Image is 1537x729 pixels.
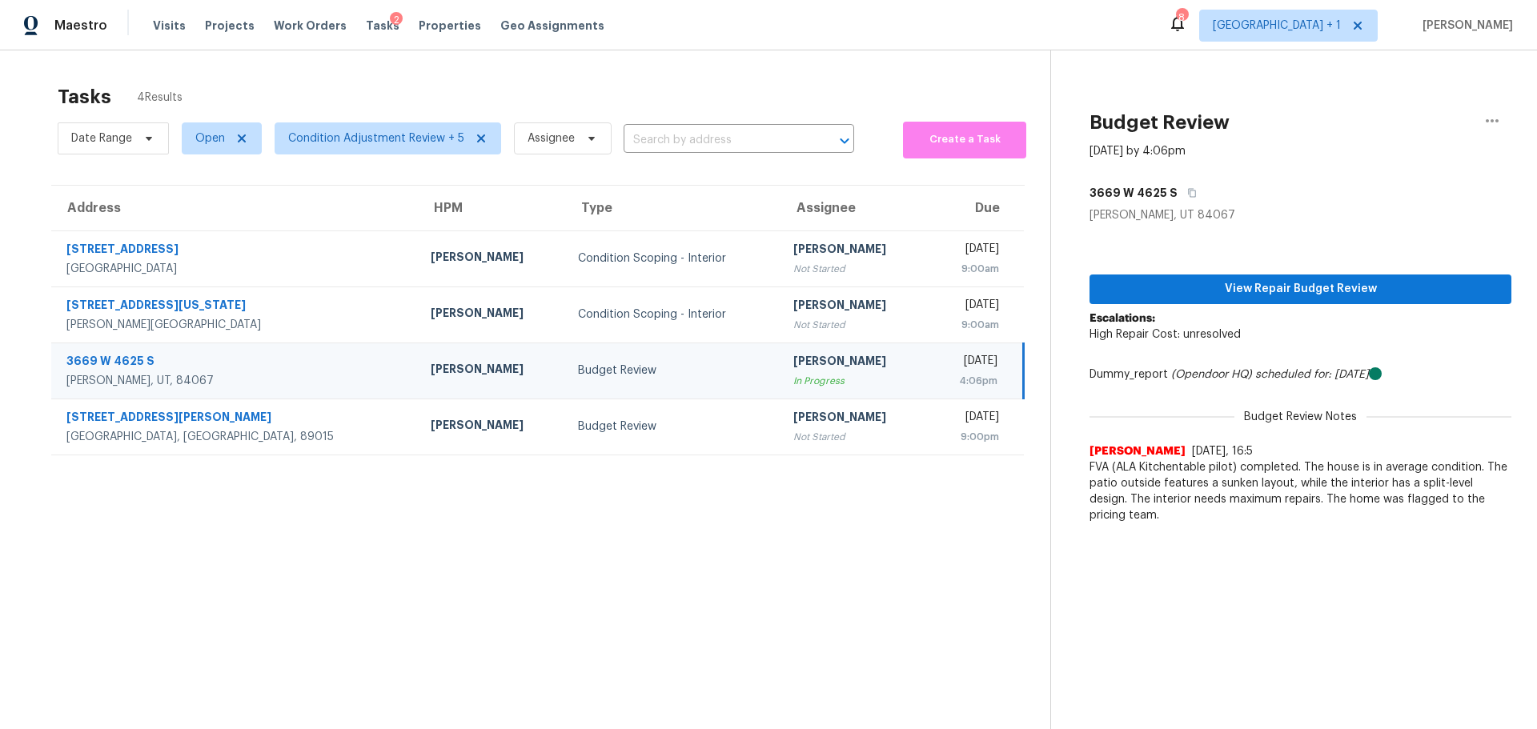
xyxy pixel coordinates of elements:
[431,361,552,381] div: [PERSON_NAME]
[66,353,405,373] div: 3669 W 4625 S
[903,122,1026,158] button: Create a Task
[528,130,575,146] span: Assignee
[54,18,107,34] span: Maestro
[911,130,1018,149] span: Create a Task
[1234,409,1366,425] span: Budget Review Notes
[288,130,464,146] span: Condition Adjustment Review + 5
[431,305,552,325] div: [PERSON_NAME]
[1178,178,1199,207] button: Copy Address
[1213,18,1341,34] span: [GEOGRAPHIC_DATA] + 1
[1090,459,1511,523] span: FVA (ALA Kitchentable pilot) completed. The house is in average condition. The patio outside feat...
[153,18,186,34] span: Visits
[58,89,111,105] h2: Tasks
[941,297,999,317] div: [DATE]
[1171,369,1252,380] i: (Opendoor HQ)
[66,409,405,429] div: [STREET_ADDRESS][PERSON_NAME]
[1090,313,1155,324] b: Escalations:
[793,353,915,373] div: [PERSON_NAME]
[390,12,403,28] div: 2
[1255,369,1369,380] i: scheduled for: [DATE]
[1192,446,1253,457] span: [DATE], 16:5
[66,297,405,317] div: [STREET_ADDRESS][US_STATE]
[274,18,347,34] span: Work Orders
[1090,367,1511,383] div: Dummy_report
[833,130,856,152] button: Open
[1090,207,1511,223] div: [PERSON_NAME], UT 84067
[1090,143,1186,159] div: [DATE] by 4:06pm
[71,130,132,146] span: Date Range
[1090,274,1511,304] button: View Repair Budget Review
[137,90,183,106] span: 4 Results
[941,373,997,389] div: 4:06pm
[793,409,915,429] div: [PERSON_NAME]
[1176,10,1187,26] div: 8
[928,186,1024,230] th: Due
[578,306,768,322] div: Condition Scoping - Interior
[941,429,999,445] div: 9:00pm
[205,18,255,34] span: Projects
[1090,329,1241,340] span: High Repair Cost: unresolved
[66,261,405,277] div: [GEOGRAPHIC_DATA]
[793,241,915,261] div: [PERSON_NAME]
[431,417,552,437] div: [PERSON_NAME]
[578,362,768,379] div: Budget Review
[66,373,405,389] div: [PERSON_NAME], UT, 84067
[195,130,225,146] span: Open
[941,317,999,333] div: 9:00am
[500,18,604,34] span: Geo Assignments
[66,241,405,261] div: [STREET_ADDRESS]
[578,419,768,435] div: Budget Review
[1090,443,1186,459] span: [PERSON_NAME]
[1416,18,1513,34] span: [PERSON_NAME]
[793,297,915,317] div: [PERSON_NAME]
[941,261,999,277] div: 9:00am
[793,261,915,277] div: Not Started
[431,249,552,269] div: [PERSON_NAME]
[941,353,997,373] div: [DATE]
[565,186,781,230] th: Type
[793,429,915,445] div: Not Started
[624,128,809,153] input: Search by address
[419,18,481,34] span: Properties
[793,373,915,389] div: In Progress
[1090,114,1230,130] h2: Budget Review
[781,186,928,230] th: Assignee
[941,241,999,261] div: [DATE]
[66,429,405,445] div: [GEOGRAPHIC_DATA], [GEOGRAPHIC_DATA], 89015
[366,20,399,31] span: Tasks
[941,409,999,429] div: [DATE]
[1102,279,1499,299] span: View Repair Budget Review
[51,186,418,230] th: Address
[793,317,915,333] div: Not Started
[578,250,768,266] div: Condition Scoping - Interior
[1090,185,1178,201] h5: 3669 W 4625 S
[418,186,565,230] th: HPM
[66,317,405,333] div: [PERSON_NAME][GEOGRAPHIC_DATA]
